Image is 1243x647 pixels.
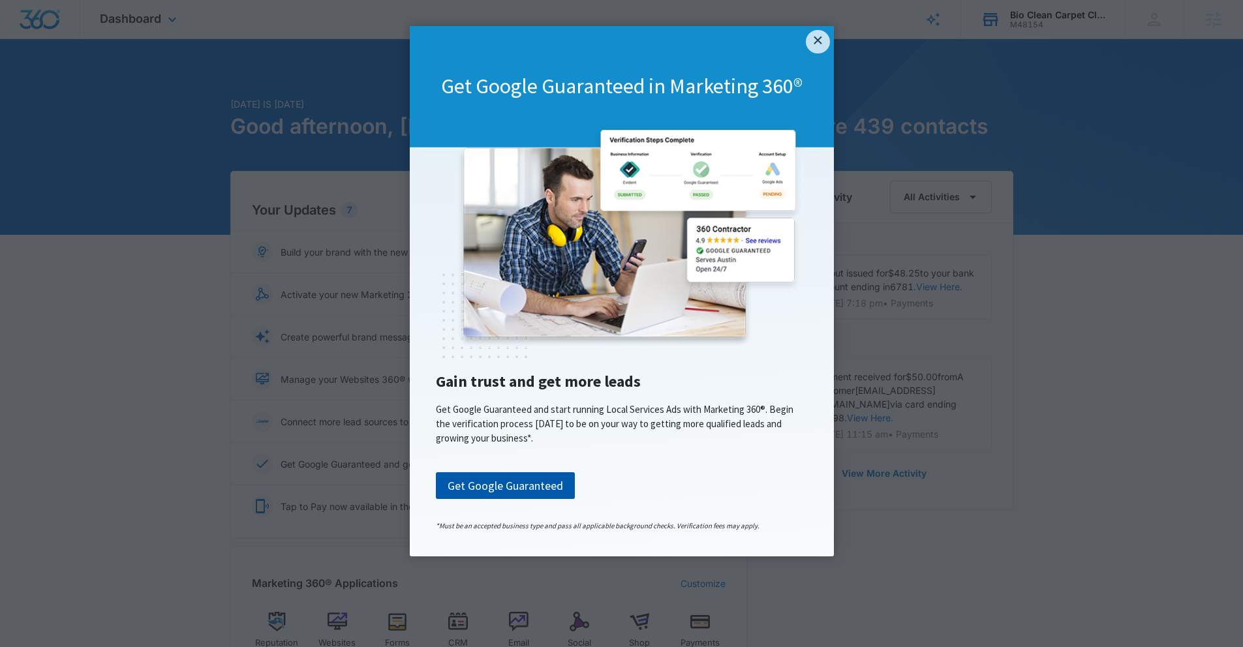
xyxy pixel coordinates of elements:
span: *Must be an accepted business type and pass all applicable background checks. Verification fees m... [436,521,760,530]
a: Close modal [806,30,829,53]
span: Get Google Guaranteed and start running Local Services Ads with Marketing 360®. Begin the verific... [436,403,793,445]
span: Gain trust and get more leads [436,371,641,391]
a: Get Google Guaranteed [436,472,575,500]
h1: Get Google Guaranteed in Marketing 360® [410,73,834,100]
